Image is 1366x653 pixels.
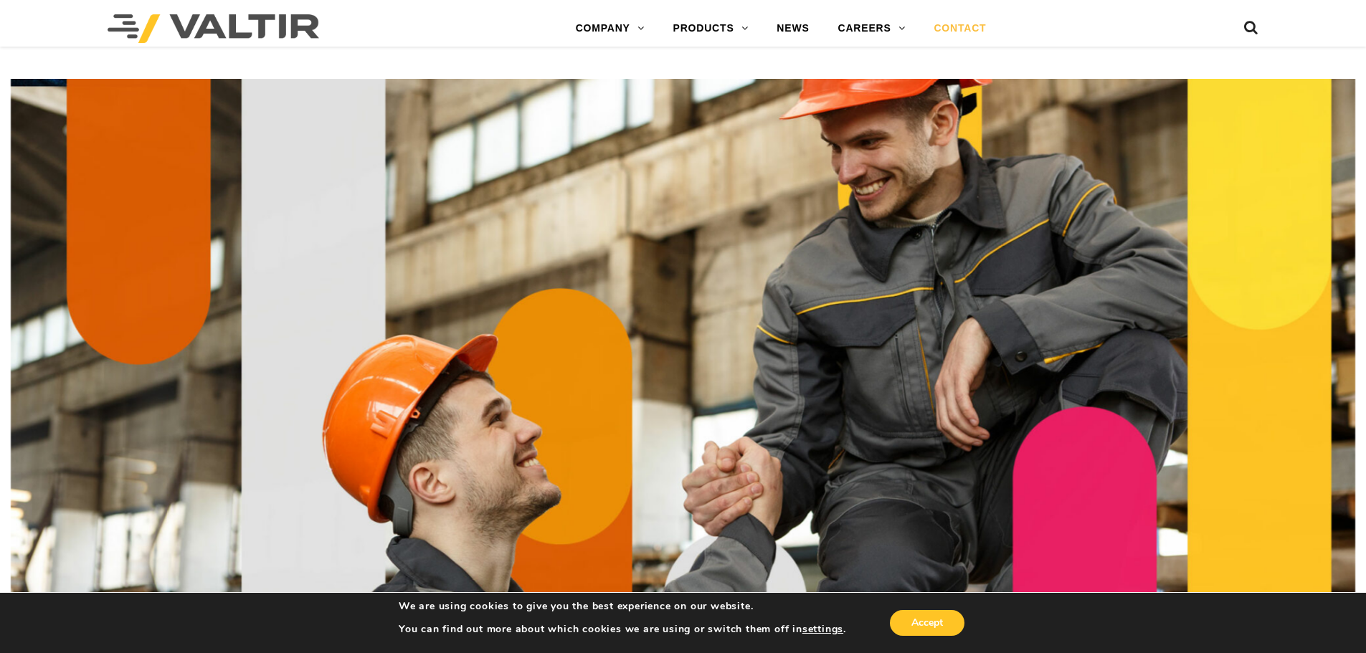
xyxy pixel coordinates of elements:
a: CAREERS [824,14,920,43]
img: Contact_1 [11,79,1355,609]
button: settings [802,623,843,636]
a: CONTACT [919,14,1000,43]
button: Accept [890,610,964,636]
p: We are using cookies to give you the best experience on our website. [399,600,846,613]
a: NEWS [762,14,823,43]
p: You can find out more about which cookies we are using or switch them off in . [399,623,846,636]
a: COMPANY [561,14,659,43]
a: PRODUCTS [659,14,763,43]
img: Valtir [108,14,319,43]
